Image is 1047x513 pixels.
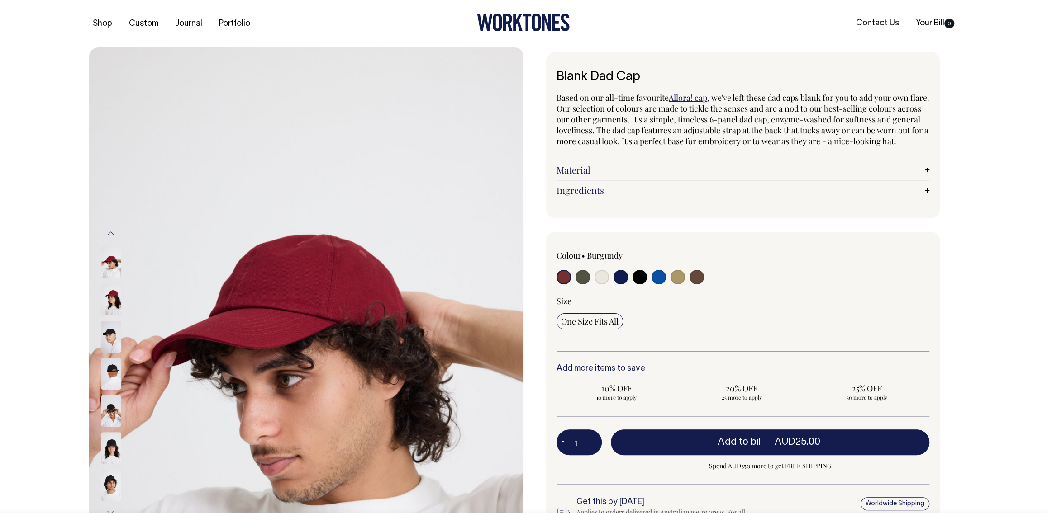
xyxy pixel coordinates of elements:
input: One Size Fits All [557,313,623,329]
span: 25 more to apply [686,394,797,401]
span: Based on our all-time favourite [557,92,669,103]
input: 25% OFF 50 more to apply [807,380,927,404]
span: 20% OFF [686,383,797,394]
a: Material [557,165,929,175]
button: Add to bill —AUD25.00 [611,429,929,455]
a: Ingredients [557,185,929,196]
input: 20% OFF 25 more to apply [682,380,802,404]
span: Add to bill [718,438,762,447]
button: - [557,433,569,452]
a: Journal [171,16,206,31]
img: burgundy [101,284,121,315]
a: Portfolio [215,16,254,31]
img: black [101,321,121,353]
button: Previous [104,223,118,244]
a: Contact Us [852,16,903,31]
input: 10% OFF 10 more to apply [557,380,676,404]
img: black [101,358,121,390]
span: 10% OFF [561,383,672,394]
a: Custom [125,16,162,31]
span: AUD25.00 [775,438,820,447]
a: Shop [89,16,116,31]
span: — [764,438,823,447]
a: Your Bill0 [912,16,958,31]
span: 25% OFF [811,383,922,394]
img: black [101,395,121,427]
h6: Add more items to save [557,364,929,373]
span: 50 more to apply [811,394,922,401]
span: • [581,250,585,261]
span: Spend AUD350 more to get FREE SHIPPING [611,461,929,471]
span: , we've left these dad caps blank for you to add your own flare. Our selection of colours are mad... [557,92,929,146]
a: Allora! cap [669,92,707,103]
img: black [101,469,121,501]
span: 10 more to apply [561,394,672,401]
span: 0 [944,19,954,28]
h1: Blank Dad Cap [557,70,929,84]
img: black [101,432,121,464]
button: + [588,433,602,452]
img: burgundy [101,247,121,278]
div: Size [557,296,929,306]
span: One Size Fits All [561,316,619,327]
h6: Get this by [DATE] [576,498,760,507]
div: Colour [557,250,706,261]
label: Burgundy [587,250,623,261]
